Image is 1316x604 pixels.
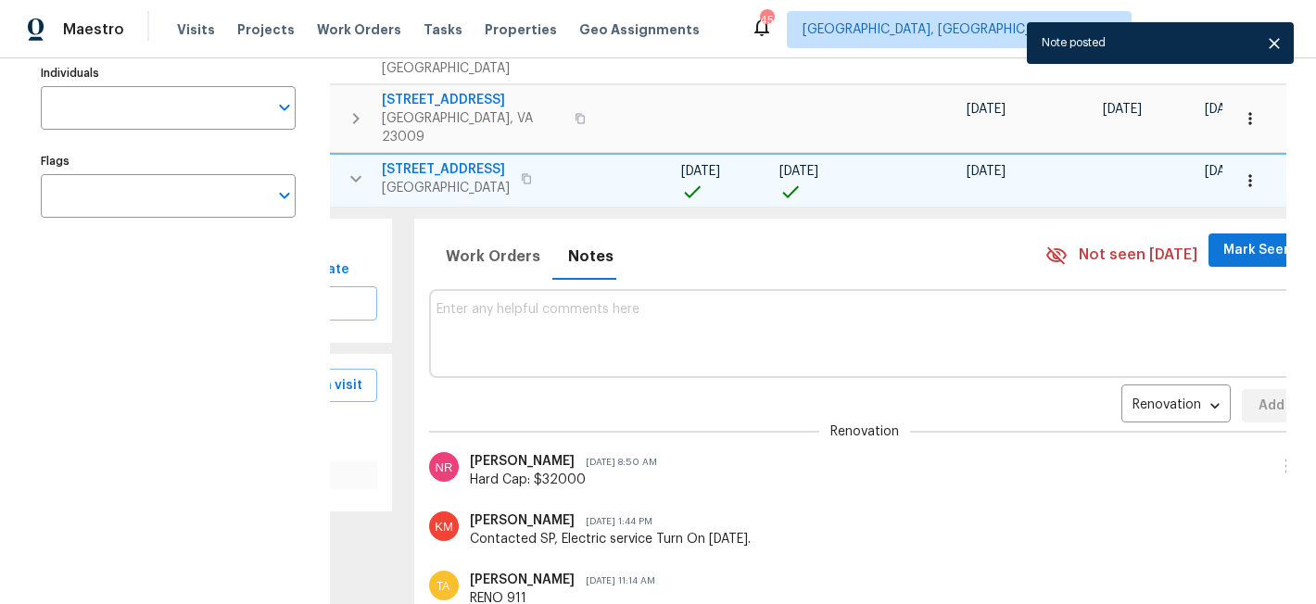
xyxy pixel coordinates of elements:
span: Properties [485,20,557,39]
span: Not seen [DATE] [1079,245,1197,266]
span: Notes [568,244,614,270]
span: Visits [177,20,215,39]
span: Work Orders [446,244,540,270]
span: [DATE] 11:14 AM [575,576,655,585]
span: [STREET_ADDRESS] [382,160,510,179]
span: Renovation [830,422,899,441]
span: [DATE] [967,103,1006,116]
span: [PERSON_NAME] [470,455,575,468]
button: Open [272,94,297,120]
label: Individuals [41,68,296,79]
label: Flags [41,156,296,167]
span: [PERSON_NAME] [1176,20,1288,39]
span: Mark Seen [1223,239,1292,262]
button: Gate [303,253,362,287]
div: Hard Cap: $32000 [470,471,1263,489]
button: Open [272,182,297,208]
span: [PERSON_NAME] [470,573,575,586]
span: Geo Assignments [579,20,700,39]
span: Work Orders [317,20,401,39]
span: [DATE] [681,165,720,178]
span: [PERSON_NAME][GEOGRAPHIC_DATA] [382,41,563,78]
span: [DATE] [779,165,818,178]
img: Thomas Adams [429,571,459,600]
span: [PERSON_NAME] [470,514,575,527]
img: Karthik Muralidharan [429,511,459,541]
span: [GEOGRAPHIC_DATA] [382,179,510,197]
span: [GEOGRAPHIC_DATA], VA 23009 [382,109,563,146]
span: Gate [310,258,355,282]
span: [DATE] [967,165,1006,178]
button: Mark Seen [1208,233,1307,268]
span: [DATE] 1:44 PM [575,517,652,526]
span: [DATE] 8:50 AM [575,458,657,467]
span: [STREET_ADDRESS] [382,91,563,109]
span: Projects [237,20,295,39]
img: Nicholas Russell [429,452,459,482]
span: [DATE] [1205,103,1244,116]
div: Renovation [1121,391,1231,422]
span: Tasks [424,23,462,36]
span: [DATE] [1103,103,1142,116]
span: [DATE] [1205,165,1244,178]
div: 45 [760,11,773,30]
span: Maestro [63,20,124,39]
div: Contacted SP, Electric service Turn On [DATE]. [470,530,1302,548]
span: [GEOGRAPHIC_DATA], [GEOGRAPHIC_DATA] + 2 [803,20,1089,39]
